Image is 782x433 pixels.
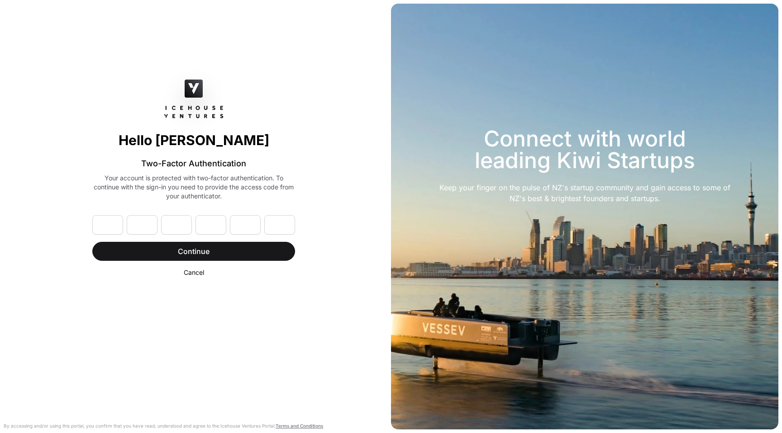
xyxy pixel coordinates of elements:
h3: Connect with world leading Kiwi Startups [433,128,737,171]
p: By accessing and/or using this portal, you confirm that you have read, understood and agree to th... [4,423,323,429]
h2: Hello [PERSON_NAME] [92,132,295,148]
span: Continue [104,246,284,257]
p: Your account is protected with two-factor authentication. To continue with the sign-in you need t... [92,174,295,201]
button: Continue [92,242,295,261]
p: Two-Factor Authentication [92,157,295,170]
a: Terms and Conditions [276,423,323,428]
div: Keep your finger on the pulse of NZ's startup community and gain access to some of NZ's best & br... [433,182,737,204]
img: Icehouse Ventures [185,80,203,98]
img: Icehouse Ventures [162,103,226,121]
a: Cancel [184,268,204,276]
